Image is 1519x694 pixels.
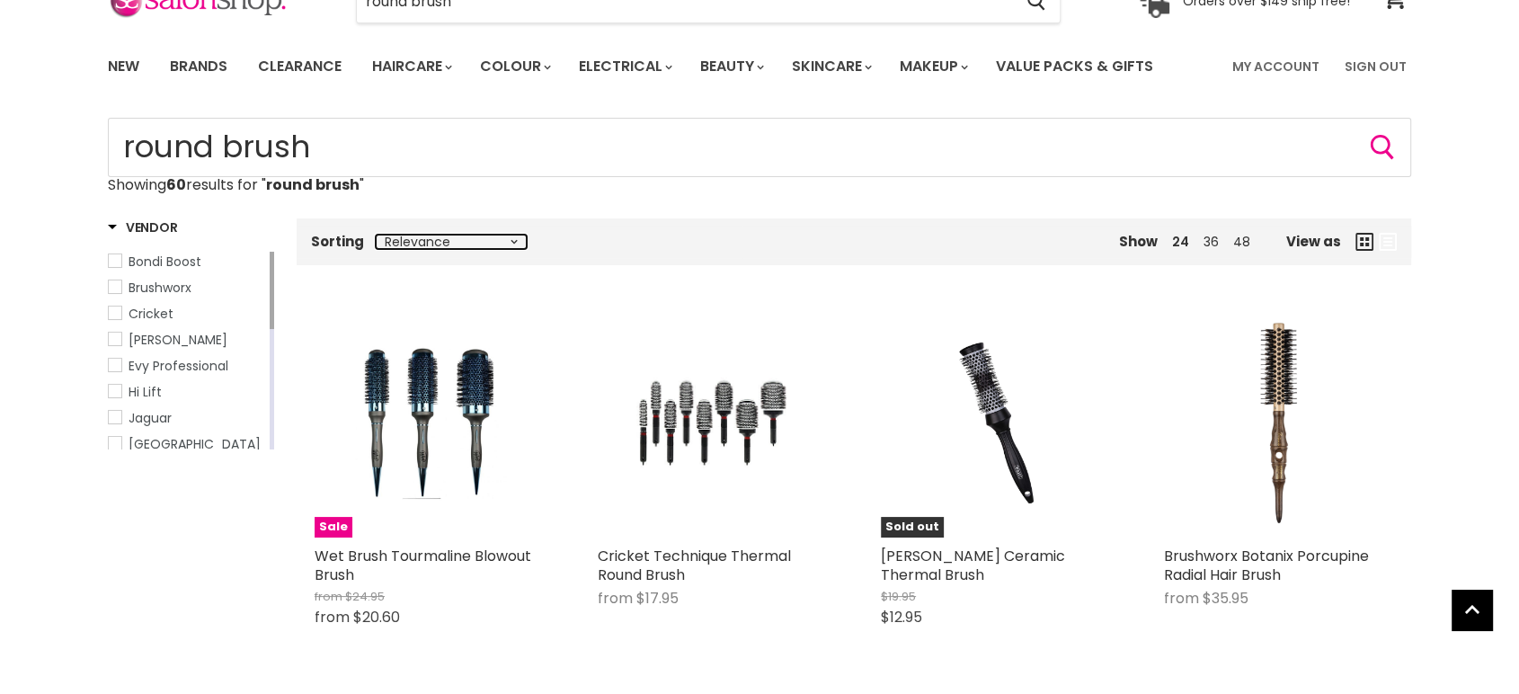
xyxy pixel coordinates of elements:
[108,252,266,271] a: Bondi Boost
[129,383,162,401] span: Hi Lift
[129,253,201,271] span: Bondi Boost
[881,308,1110,538] img: Wahl Ceramic Thermal Brush
[129,357,228,375] span: Evy Professional
[166,174,186,195] strong: 60
[129,409,172,427] span: Jaguar
[1233,233,1250,251] a: 48
[881,588,916,605] span: $19.95
[315,517,352,538] span: Sale
[1164,588,1199,609] span: from
[108,304,266,324] a: Cricket
[266,174,360,195] strong: round brush
[1164,546,1369,585] a: Brushworx Botanix Porcupine Radial Hair Brush
[598,588,633,609] span: from
[244,48,355,85] a: Clearance
[85,40,1434,93] nav: Main
[94,48,153,85] a: New
[1368,133,1397,162] button: Search
[1172,233,1189,251] a: 24
[598,308,827,538] a: Cricket Technique Thermal Round Brush
[881,308,1110,538] a: Wahl Ceramic Thermal BrushSold out
[345,588,385,605] span: $24.95
[1119,232,1158,251] span: Show
[108,118,1411,177] form: Product
[315,607,350,627] span: from
[315,546,531,585] a: Wet Brush Tourmaline Blowout Brush
[311,234,364,249] label: Sorting
[982,48,1167,85] a: Value Packs & Gifts
[687,48,775,85] a: Beauty
[1221,48,1330,85] a: My Account
[108,330,266,350] a: Denman
[359,48,463,85] a: Haircare
[129,279,191,297] span: Brushworx
[315,588,342,605] span: from
[108,356,266,376] a: Evy Professional
[1164,308,1393,538] a: Brushworx Botanix Porcupine Radial Hair Brush
[881,517,944,538] span: Sold out
[108,434,266,454] a: Keratin Complex
[636,588,679,609] span: $17.95
[466,48,562,85] a: Colour
[598,546,791,585] a: Cricket Technique Thermal Round Brush
[129,305,173,323] span: Cricket
[129,331,227,349] span: [PERSON_NAME]
[108,408,266,428] a: Jaguar
[353,308,506,538] img: Wet Brush Tourmaline Blowout Brush
[353,607,400,627] span: $20.60
[1334,48,1417,85] a: Sign Out
[778,48,883,85] a: Skincare
[156,48,241,85] a: Brands
[1203,588,1248,609] span: $35.95
[108,278,266,298] a: Brushworx
[565,48,683,85] a: Electrical
[881,607,922,627] span: $12.95
[1204,233,1219,251] a: 36
[1286,234,1341,249] span: View as
[94,40,1195,93] ul: Main menu
[108,177,1411,193] p: Showing results for " "
[315,308,544,538] a: Wet Brush Tourmaline Blowout BrushSale
[886,48,979,85] a: Makeup
[129,435,261,453] span: [GEOGRAPHIC_DATA]
[108,382,266,402] a: Hi Lift
[108,118,1411,177] input: Search
[881,546,1065,585] a: [PERSON_NAME] Ceramic Thermal Brush
[108,218,177,236] h3: Vendor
